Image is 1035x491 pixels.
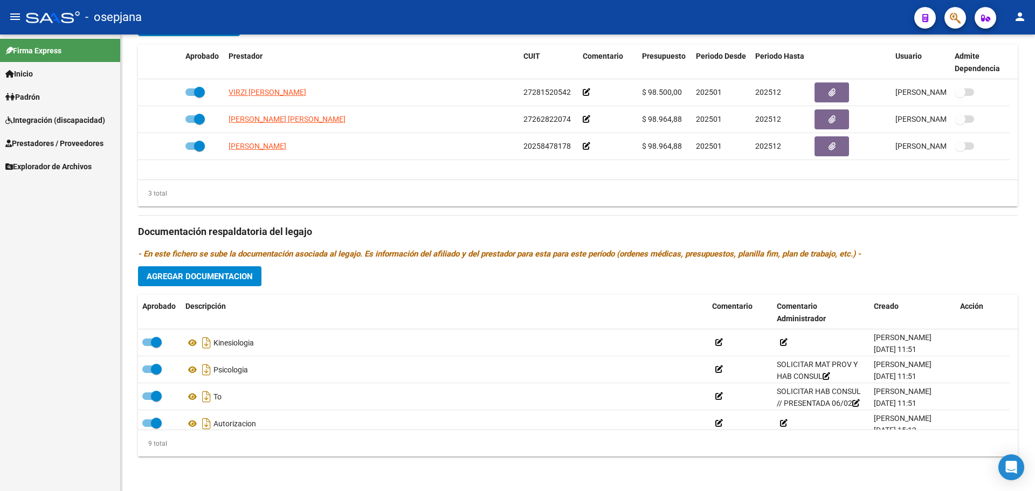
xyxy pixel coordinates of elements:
[874,360,931,369] span: [PERSON_NAME]
[777,302,826,323] span: Comentario Administrador
[772,295,870,330] datatable-header-cell: Comentario Administrador
[199,388,213,405] i: Descargar documento
[1013,10,1026,23] mat-icon: person
[224,45,519,80] datatable-header-cell: Prestador
[870,295,956,330] datatable-header-cell: Creado
[199,334,213,351] i: Descargar documento
[185,415,703,432] div: Autorizacion
[960,302,983,310] span: Acción
[696,88,722,96] span: 202501
[955,52,1000,73] span: Admite Dependencia
[229,88,306,96] span: VIRZI [PERSON_NAME]
[523,52,540,60] span: CUIT
[5,114,105,126] span: Integración (discapacidad)
[692,45,751,80] datatable-header-cell: Periodo Desde
[185,302,226,310] span: Descripción
[777,387,861,408] span: SOLICITAR HAB CONSUL // PRESENTADA 06/02
[199,415,213,432] i: Descargar documento
[998,454,1024,480] div: Open Intercom Messenger
[874,372,916,381] span: [DATE] 11:51
[874,426,916,434] span: [DATE] 15:12
[181,45,224,80] datatable-header-cell: Aprobado
[5,91,40,103] span: Padrón
[638,45,692,80] datatable-header-cell: Presupuesto
[523,142,571,150] span: 20258478178
[755,142,781,150] span: 202512
[751,45,810,80] datatable-header-cell: Periodo Hasta
[185,52,219,60] span: Aprobado
[138,224,1018,239] h3: Documentación respaldatoria del legajo
[708,295,772,330] datatable-header-cell: Comentario
[874,387,931,396] span: [PERSON_NAME]
[874,399,916,407] span: [DATE] 11:51
[138,266,261,286] button: Agregar Documentacion
[578,45,638,80] datatable-header-cell: Comentario
[950,45,1010,80] datatable-header-cell: Admite Dependencia
[9,10,22,23] mat-icon: menu
[696,52,746,60] span: Periodo Desde
[229,142,286,150] span: [PERSON_NAME]
[85,5,142,29] span: - osepjana
[523,115,571,123] span: 27262822074
[5,161,92,172] span: Explorador de Archivos
[523,88,571,96] span: 27281520542
[138,249,861,259] i: - En este fichero se sube la documentación asociada al legajo. Es información del afiliado y del ...
[777,360,858,381] span: SOLICITAR MAT PROV Y HAB CONSUL
[642,52,686,60] span: Presupuesto
[5,45,61,57] span: Firma Express
[874,333,931,342] span: [PERSON_NAME]
[199,361,213,378] i: Descargar documento
[712,302,753,310] span: Comentario
[229,52,263,60] span: Prestador
[642,88,682,96] span: $ 98.500,00
[755,88,781,96] span: 202512
[874,414,931,423] span: [PERSON_NAME]
[874,302,899,310] span: Creado
[147,272,253,281] span: Agregar Documentacion
[891,45,950,80] datatable-header-cell: Usuario
[583,52,623,60] span: Comentario
[5,68,33,80] span: Inicio
[755,52,804,60] span: Periodo Hasta
[138,188,167,199] div: 3 total
[185,388,703,405] div: To
[642,115,682,123] span: $ 98.964,88
[895,142,980,150] span: [PERSON_NAME] [DATE]
[895,52,922,60] span: Usuario
[696,115,722,123] span: 202501
[5,137,103,149] span: Prestadores / Proveedores
[696,142,722,150] span: 202501
[181,295,708,330] datatable-header-cell: Descripción
[142,302,176,310] span: Aprobado
[185,334,703,351] div: Kinesiologia
[229,115,346,123] span: [PERSON_NAME] [PERSON_NAME]
[185,361,703,378] div: Psicologia
[138,438,167,449] div: 9 total
[138,295,181,330] datatable-header-cell: Aprobado
[956,295,1010,330] datatable-header-cell: Acción
[519,45,578,80] datatable-header-cell: CUIT
[642,142,682,150] span: $ 98.964,88
[874,345,916,354] span: [DATE] 11:51
[895,115,980,123] span: [PERSON_NAME] [DATE]
[895,88,980,96] span: [PERSON_NAME] [DATE]
[755,115,781,123] span: 202512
